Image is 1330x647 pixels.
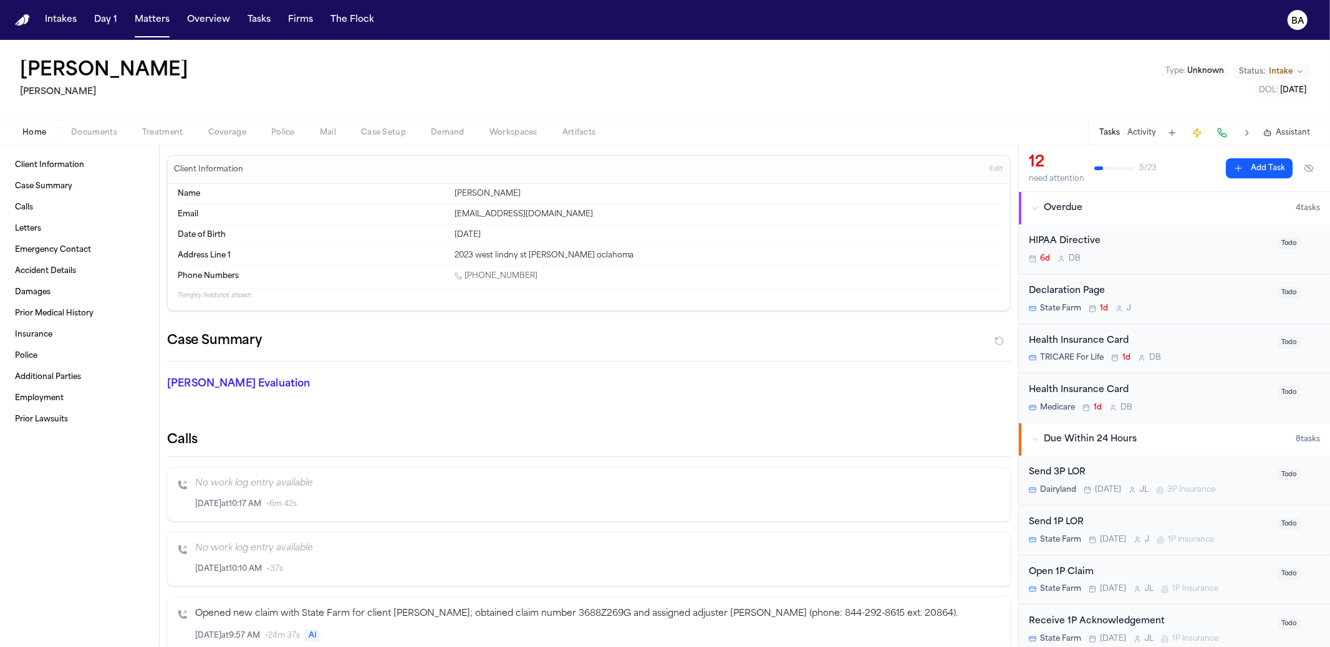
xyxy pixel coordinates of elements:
span: Documents [71,128,117,138]
span: J L [1145,584,1154,594]
span: D B [1120,403,1132,413]
a: Home [15,14,30,26]
span: 3P Insurance [1167,485,1215,495]
span: Status: [1239,67,1265,77]
a: Call 1 (405) 413-2413 [455,271,537,281]
button: Firms [283,9,318,31]
span: State Farm [1040,535,1081,545]
span: [DATE] [1095,485,1121,495]
span: State Farm [1040,584,1081,594]
span: [DATE] [1280,87,1306,94]
a: Letters [10,219,149,239]
p: Opened new claim with State Farm for client [PERSON_NAME]; obtained claim number 3688Z269G and as... [195,607,1000,621]
span: Edit [990,165,1003,174]
dt: Address Line 1 [178,251,447,261]
button: Edit [986,160,1006,180]
span: Todo [1278,337,1300,348]
div: Receive 1P Acknowledgement [1029,615,1270,629]
span: Todo [1278,469,1300,481]
a: Prior Lawsuits [10,410,149,429]
div: Health Insurance Card [1029,334,1270,348]
h2: Case Summary [167,331,262,351]
span: [DATE] at 10:17 AM [195,499,261,509]
div: Send 3P LOR [1029,466,1270,480]
span: Phone Numbers [178,271,239,281]
span: J L [1140,485,1149,495]
span: State Farm [1040,634,1081,644]
span: Dairyland [1040,485,1076,495]
p: 7 empty fields not shown. [178,291,1000,300]
div: [PERSON_NAME] [455,189,1000,199]
span: Mail [320,128,336,138]
span: Todo [1278,237,1300,249]
span: Treatment [142,128,183,138]
span: • 37s [267,564,283,574]
button: Tasks [243,9,276,31]
span: Type : [1165,67,1185,75]
span: D B [1149,353,1161,363]
dt: Email [178,209,447,219]
button: Matters [130,9,175,31]
div: Open task: Open 1P Claim [1019,555,1330,605]
p: No work log entry available [195,542,1000,555]
div: Open task: Send 3P LOR [1019,456,1330,506]
a: Employment [10,388,149,408]
span: Home [22,128,46,138]
span: [DATE] [1100,634,1126,644]
span: 4 task s [1296,203,1320,213]
span: Todo [1278,518,1300,530]
span: Medicare [1040,403,1075,413]
button: The Flock [325,9,379,31]
div: Health Insurance Card [1029,383,1270,398]
a: Case Summary [10,176,149,196]
span: Intake [1269,67,1293,77]
h2: Calls [167,431,1011,449]
span: 5 / 23 [1139,163,1157,173]
span: 1P Insurance [1172,584,1218,594]
a: Police [10,346,149,366]
div: Open task: Health Insurance Card [1019,373,1330,423]
span: [DATE] [1100,584,1126,594]
p: No work log entry available [195,477,1000,490]
span: [DATE] at 9:57 AM [195,631,260,641]
span: 6d [1040,254,1050,264]
div: 12 [1029,153,1084,173]
span: Police [271,128,295,138]
div: 2023 west lindny st [PERSON_NAME] oclahoma [455,251,1000,261]
h1: [PERSON_NAME] [20,60,188,82]
h2: [PERSON_NAME] [20,85,193,100]
div: [EMAIL_ADDRESS][DOMAIN_NAME] [455,209,1000,219]
a: Damages [10,282,149,302]
span: TRICARE For Life [1040,353,1104,363]
span: State Farm [1040,304,1081,314]
p: [PERSON_NAME] Evaluation [167,376,438,391]
span: Demand [431,128,465,138]
button: Tasks [1099,128,1120,138]
button: Overview [182,9,235,31]
span: Artifacts [562,128,596,138]
span: D B [1069,254,1081,264]
span: Unknown [1187,67,1224,75]
span: Todo [1278,287,1300,299]
span: • 24m 37s [265,631,300,641]
span: Due Within 24 Hours [1044,433,1137,446]
span: Todo [1278,386,1300,398]
span: 1P Insurance [1168,535,1214,545]
span: J [1145,535,1149,545]
h3: Client Information [171,165,246,175]
a: Prior Medical History [10,304,149,323]
span: • 6m 42s [266,499,297,509]
button: Make a Call [1213,124,1231,141]
div: Send 1P LOR [1029,515,1270,530]
button: Add Task [1226,158,1293,178]
button: Change status from Intake [1233,64,1310,79]
button: Edit DOL: 2025-07-02 [1255,84,1310,97]
button: Edit matter name [20,60,188,82]
div: Open task: HIPAA Directive [1019,224,1330,274]
div: Open task: Health Insurance Card [1019,324,1330,374]
a: Insurance [10,325,149,345]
